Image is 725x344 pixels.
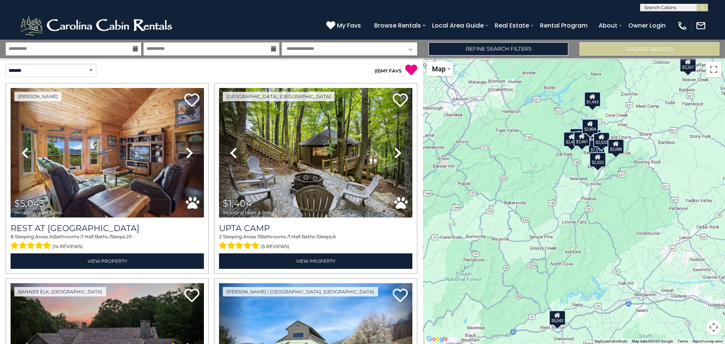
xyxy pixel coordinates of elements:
[625,19,669,32] a: Owner Login
[706,320,721,335] button: Map camera controls
[432,65,446,73] span: Map
[593,132,610,147] div: $2,032
[11,88,204,218] img: thumbnail_164747674.jpeg
[219,253,412,269] a: View Property
[219,88,412,218] img: thumbnail_167080979.jpeg
[126,234,132,239] span: 20
[219,223,412,233] a: Upta Camp
[589,152,606,167] div: $2,523
[632,339,673,343] span: Map data ©2025 Google
[375,68,381,74] span: ( )
[595,19,621,32] a: About
[14,210,63,215] span: including taxes & fees
[581,118,598,133] div: $2,667
[184,288,199,304] a: Add to favorites
[223,210,271,215] span: including taxes & fees
[223,198,252,209] span: $1,404
[693,339,723,343] a: Report a map error
[425,334,450,344] a: Open this area in Google Maps (opens a new window)
[50,234,53,239] span: 4
[14,198,45,209] span: $5,043
[491,19,533,32] a: Real Estate
[549,310,566,325] div: $5,043
[261,242,289,251] span: (5 reviews)
[696,20,706,31] img: mail-regular-white.png
[337,21,361,30] span: My Favs
[19,14,176,37] img: White-1-2.png
[14,287,106,296] a: Banner Elk, [GEOGRAPHIC_DATA]
[588,139,605,154] div: $7,518
[184,93,199,109] a: Add to favorites
[677,20,688,31] img: phone-regular-white.png
[376,68,379,74] span: 0
[375,68,402,74] a: (0)MY FAVS
[680,57,696,72] div: $3,267
[608,139,624,154] div: $2,088
[677,339,688,343] a: Terms (opens in new tab)
[428,19,487,32] a: Local Area Guide
[11,233,204,251] div: Sleeping Areas / Bathrooms / Sleeps:
[595,339,627,344] button: Keyboard shortcuts
[223,92,335,101] a: [GEOGRAPHIC_DATA], [GEOGRAPHIC_DATA]
[427,62,453,76] button: Change map style
[219,233,412,251] div: Sleeping Areas / Bathrooms / Sleeps:
[582,119,599,134] div: $2,804
[11,223,204,233] h3: Rest at Mountain Crest
[429,42,568,56] a: Refine Search Filters
[11,234,14,239] span: 8
[11,223,204,233] a: Rest at [GEOGRAPHIC_DATA]
[580,117,597,132] div: $1,404
[289,234,318,239] span: 1 Half Baths /
[14,92,62,101] a: [PERSON_NAME]
[536,19,591,32] a: Rental Program
[219,234,222,239] span: 2
[563,132,580,147] div: $2,412
[706,62,721,77] button: Toggle fullscreen view
[570,128,586,143] div: $3,426
[82,234,111,239] span: 1 Half Baths /
[259,234,260,239] span: 1
[326,21,363,31] a: My Favs
[370,19,425,32] a: Browse Rentals
[425,334,450,344] img: Google
[584,92,601,107] div: $1,443
[11,253,204,269] a: View Property
[580,42,719,56] button: Update Results
[223,287,378,296] a: [PERSON_NAME] / [GEOGRAPHIC_DATA], [GEOGRAPHIC_DATA]
[52,242,83,251] span: (14 reviews)
[393,288,408,304] a: Add to favorites
[333,234,336,239] span: 6
[574,131,590,146] div: $2,461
